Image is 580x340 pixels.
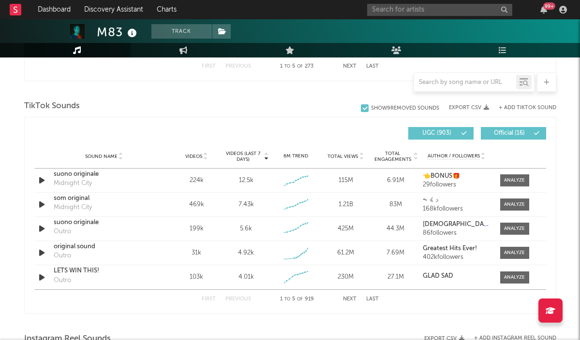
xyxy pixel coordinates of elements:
button: Export CSV [449,105,489,111]
span: Author / Followers [428,153,480,159]
div: 44.3M [373,224,418,234]
a: som original [54,194,155,203]
div: 7.43k [238,200,254,210]
div: 168k followers [423,206,490,212]
div: 83M [373,200,418,210]
a: Greatest Hits Ever! [423,245,490,252]
span: of [297,297,303,301]
span: Official ( 16 ) [487,130,532,136]
button: First [202,297,216,302]
div: 6M Trend [273,153,318,160]
span: Videos [185,154,202,159]
span: Total Engagements [373,151,412,162]
a: 👈BONUS🎁 [423,173,490,180]
div: 6.91M [373,176,418,185]
input: Search for artists [367,4,512,16]
div: 12.5k [239,176,253,185]
span: of [297,64,303,69]
div: 86 followers [423,230,490,237]
div: 1 5 919 [270,294,324,305]
button: + Add TikTok Sound [499,105,556,111]
div: 61.2M [323,248,368,258]
div: 469k [174,200,219,210]
button: Track [151,24,212,39]
button: + Add TikTok Sound [489,105,556,111]
div: Outro [54,251,71,261]
span: to [284,297,290,301]
div: 425M [323,224,368,234]
div: 402k followers [423,254,490,261]
span: Videos (last 7 days) [223,151,263,162]
div: 4.92k [238,248,254,258]
div: 29 followers [423,182,490,188]
span: Total Views [327,154,358,159]
a: GLAD SAD [423,273,490,280]
div: 103k [174,272,219,282]
span: to [284,64,290,69]
a: original sound [54,242,155,252]
button: Previous [225,297,251,302]
span: Sound Name [85,154,118,159]
button: Official(16) [481,127,546,140]
div: Outro [54,227,71,237]
div: 115M [323,176,368,185]
div: Midnight City [54,179,92,188]
a: LETS WIN THIS! [54,266,155,276]
div: 224k [174,176,219,185]
div: Midnight City [54,203,92,212]
a: [DEMOGRAPHIC_DATA] [423,221,490,228]
div: 99 + [543,2,555,10]
span: TikTok Sounds [24,100,80,112]
div: Outro [54,276,71,285]
div: 27.1M [373,272,418,282]
div: 7.69M [373,248,418,258]
a: suono originale [54,218,155,227]
input: Search by song name or URL [414,79,516,86]
div: 31k [174,248,219,258]
button: Next [343,64,357,69]
strong: Greatest Hits Ever! [423,245,477,252]
button: Previous [225,64,251,69]
button: 99+ [540,6,547,14]
div: M83 [97,24,139,40]
span: UGC ( 903 ) [415,130,459,136]
div: 4.01k [238,272,254,282]
div: 199k [174,224,219,234]
a: ᯓᡣ𐭩 [423,197,490,204]
button: Last [366,64,379,69]
button: Last [366,297,379,302]
a: suono originale [54,170,155,179]
div: 1 5 273 [270,61,324,72]
div: 230M [323,272,368,282]
div: 5.6k [240,224,252,234]
strong: GLAD SAD [423,273,453,279]
button: UGC(903) [408,127,474,140]
strong: ᯓᡣ𐭩 [423,197,439,203]
button: Next [343,297,357,302]
strong: 👈BONUS🎁 [423,173,460,179]
div: 1.21B [323,200,368,210]
div: Show 9 Removed Sounds [371,105,439,112]
strong: [DEMOGRAPHIC_DATA] [423,221,493,227]
button: First [202,64,216,69]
